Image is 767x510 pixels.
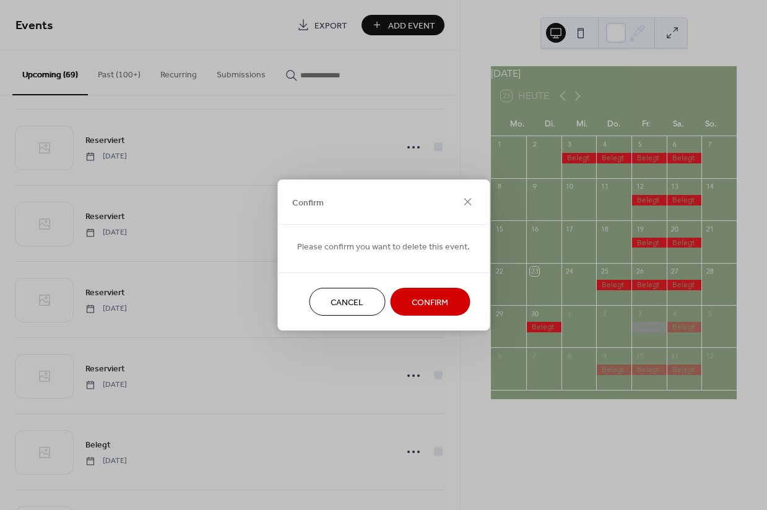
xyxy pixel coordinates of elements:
span: Confirm [292,196,324,209]
button: Confirm [390,288,470,316]
span: Cancel [331,296,363,309]
span: Please confirm you want to delete this event. [297,241,470,254]
button: Cancel [309,288,385,316]
span: Confirm [412,296,448,309]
